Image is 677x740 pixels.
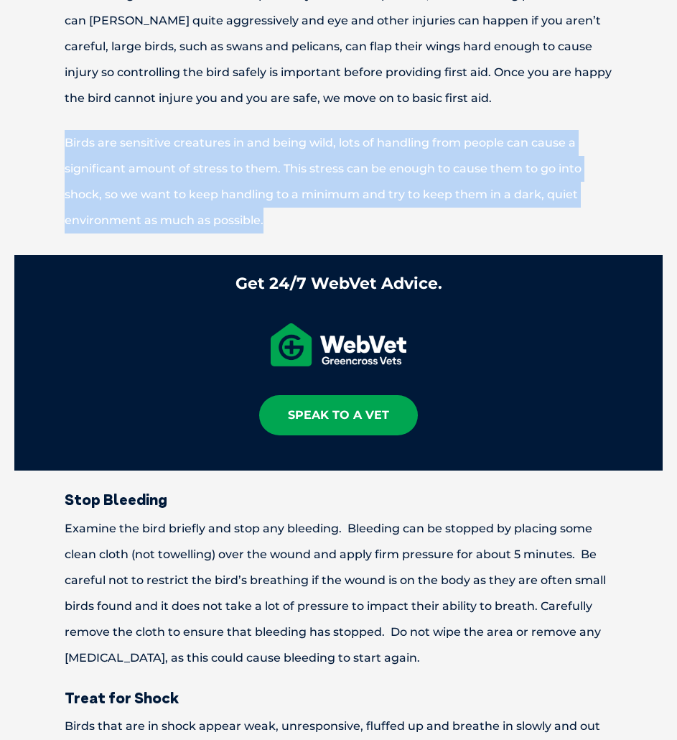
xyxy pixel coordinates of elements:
h3: Treat for Shock [14,690,663,706]
p: Examine the bird briefly and stop any bleeding. Bleeding can be stopped by placing some clean clo... [14,516,663,671]
h3: Stop Bleeding [14,492,663,507]
div: Get 24/7 WebVet Advice. [235,273,442,295]
a: Speak To A Vet [259,395,418,435]
p: Birds are sensitive creatures in and being wild, lots of handling from people can cause a signifi... [14,130,663,233]
img: GXV_WebVet_Horizontal_White.png [271,323,406,366]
